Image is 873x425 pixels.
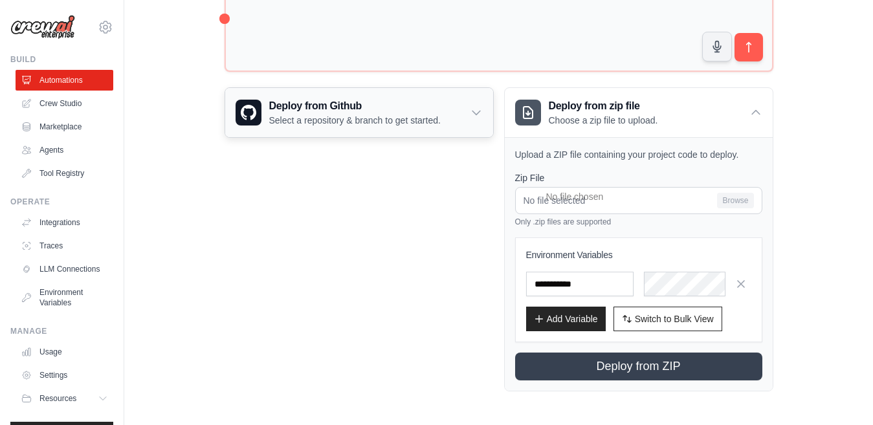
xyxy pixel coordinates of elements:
a: Tool Registry [16,163,113,184]
p: Select a repository & branch to get started. [269,114,441,127]
h3: Environment Variables [526,248,751,261]
h3: Deploy from zip file [549,98,658,114]
button: Deploy from ZIP [515,353,762,380]
button: Switch to Bulk View [613,307,722,331]
input: No file selected Browse [515,187,762,214]
a: Crew Studio [16,93,113,114]
button: Add Variable [526,307,606,331]
p: Upload a ZIP file containing your project code to deploy. [515,148,762,161]
span: Resources [39,393,76,404]
a: Environment Variables [16,282,113,313]
a: Usage [16,342,113,362]
a: Integrations [16,212,113,233]
a: Automations [16,70,113,91]
a: Traces [16,235,113,256]
img: Logo [10,15,75,39]
a: Settings [16,365,113,386]
a: LLM Connections [16,259,113,279]
iframe: Chat Widget [808,363,873,425]
p: Only .zip files are supported [515,217,762,227]
div: Operate [10,197,113,207]
div: Manage [10,326,113,336]
label: Zip File [515,171,762,184]
a: Agents [16,140,113,160]
a: Marketplace [16,116,113,137]
h3: Deploy from Github [269,98,441,114]
button: Resources [16,388,113,409]
p: Choose a zip file to upload. [549,114,658,127]
div: Build [10,54,113,65]
span: Switch to Bulk View [635,312,714,325]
